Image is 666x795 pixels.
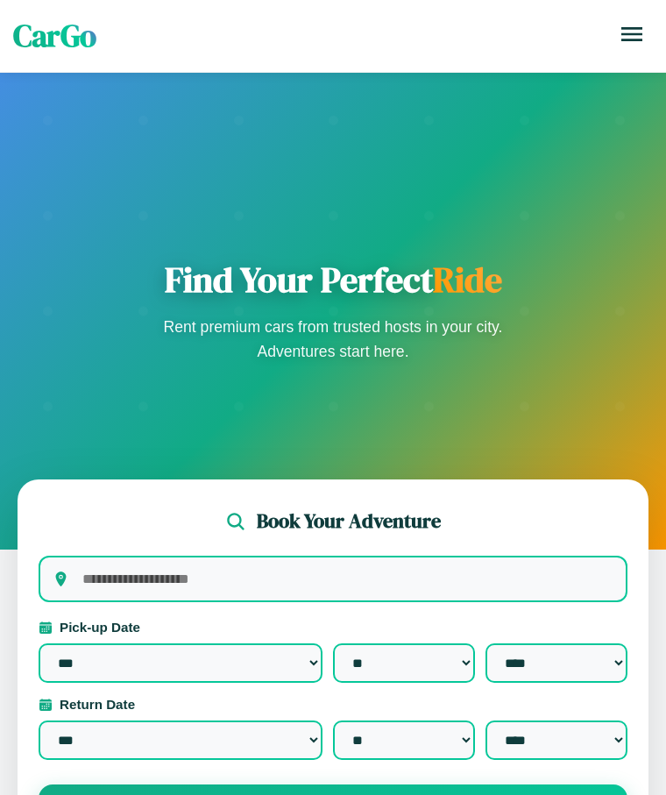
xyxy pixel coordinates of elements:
label: Return Date [39,697,627,712]
h2: Book Your Adventure [257,508,441,535]
p: Rent premium cars from trusted hosts in your city. Adventures start here. [158,315,508,364]
label: Pick-up Date [39,620,627,635]
span: Ride [433,256,502,303]
h1: Find Your Perfect [158,259,508,301]
span: CarGo [13,15,96,57]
